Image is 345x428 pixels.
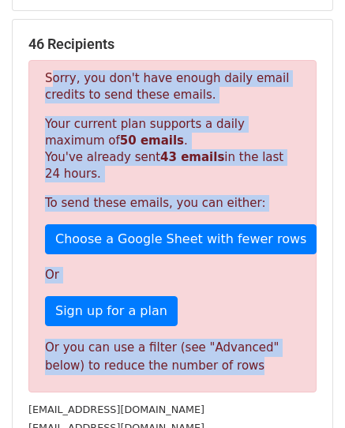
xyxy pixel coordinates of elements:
[28,404,204,415] small: [EMAIL_ADDRESS][DOMAIN_NAME]
[45,70,300,103] p: Sorry, you don't have enough daily email credits to send these emails.
[45,195,300,212] p: To send these emails, you can either:
[45,224,317,254] a: Choose a Google Sheet with fewer rows
[28,36,317,53] h5: 46 Recipients
[45,116,300,182] p: Your current plan supports a daily maximum of . You've already sent in the last 24 hours.
[120,133,184,148] strong: 50 emails
[45,339,300,374] div: Or you can use a filter (see "Advanced" below) to reduce the number of rows
[45,267,300,283] p: Or
[266,352,345,428] div: Widget de chat
[45,296,178,326] a: Sign up for a plan
[160,150,224,164] strong: 43 emails
[266,352,345,428] iframe: Chat Widget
